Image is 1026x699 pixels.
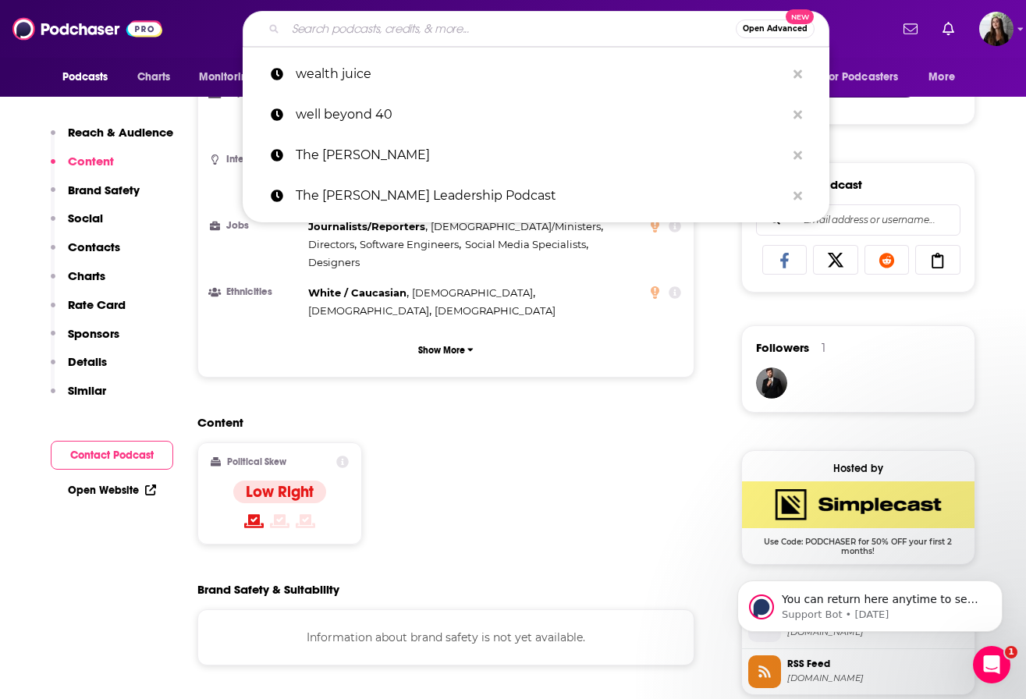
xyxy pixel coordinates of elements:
[742,481,975,555] a: SimpleCast Deal: Use Code: PODCHASER for 50% OFF your first 2 months!
[308,236,357,254] span: ,
[68,354,107,369] p: Details
[188,62,275,92] button: open menu
[418,345,465,356] p: Show More
[979,12,1014,46] button: Show profile menu
[68,211,103,225] p: Social
[822,341,825,355] div: 1
[296,176,786,216] p: The Craig Groeschel Leadership Podcast
[979,12,1014,46] img: User Profile
[211,154,302,165] h3: Interests
[787,657,968,671] span: RSS Feed
[199,66,254,88] span: Monitoring
[936,16,960,42] a: Show notifications dropdown
[762,245,808,275] a: Share on Facebook
[68,240,120,254] p: Contacts
[51,183,140,211] button: Brand Safety
[736,20,815,38] button: Open AdvancedNew
[286,16,736,41] input: Search podcasts, credits, & more...
[813,245,858,275] a: Share on X/Twitter
[465,238,586,250] span: Social Media Specialists
[197,415,683,430] h2: Content
[412,286,533,299] span: [DEMOGRAPHIC_DATA]
[756,204,960,236] div: Search followers
[360,236,461,254] span: ,
[51,125,173,154] button: Reach & Audience
[787,672,968,684] span: feeds.simplecast.com
[308,284,409,302] span: ,
[742,481,975,528] img: SimpleCast Deal: Use Code: PODCHASER for 50% OFF your first 2 months!
[51,154,114,183] button: Content
[51,297,126,326] button: Rate Card
[786,9,814,24] span: New
[824,66,899,88] span: For Podcasters
[197,582,339,597] h2: Brand Safety & Suitability
[360,238,459,250] span: Software Engineers
[756,367,787,399] img: JohirMia
[743,25,808,33] span: Open Advanced
[308,256,360,268] span: Designers
[973,646,1010,683] iframe: Intercom live chat
[243,176,829,216] a: The [PERSON_NAME] Leadership Podcast
[51,441,173,470] button: Contact Podcast
[756,340,809,355] span: Followers
[979,12,1014,46] span: Logged in as bnmartinn
[51,326,119,355] button: Sponsors
[742,462,975,475] div: Hosted by
[243,135,829,176] a: The [PERSON_NAME]
[51,354,107,383] button: Details
[308,220,425,232] span: Journalists/Reporters
[68,297,126,312] p: Rate Card
[769,205,947,235] input: Email address or username...
[51,211,103,240] button: Social
[296,94,786,135] p: well beyond 40
[748,655,968,688] a: RSS Feed[DOMAIN_NAME]
[68,268,105,283] p: Charts
[928,66,955,88] span: More
[68,183,140,197] p: Brand Safety
[137,66,171,88] span: Charts
[243,94,829,135] a: well beyond 40
[68,154,114,169] p: Content
[51,383,106,412] button: Similar
[127,62,180,92] a: Charts
[211,287,302,297] h3: Ethnicities
[68,484,156,497] a: Open Website
[243,54,829,94] a: wealth juice
[296,54,786,94] p: wealth juice
[431,220,601,232] span: [DEMOGRAPHIC_DATA]/Ministers
[62,66,108,88] span: Podcasts
[243,11,829,47] div: Search podcasts, credits, & more...
[308,218,428,236] span: ,
[211,221,302,231] h3: Jobs
[465,236,588,254] span: ,
[211,335,682,364] button: Show More
[864,245,910,275] a: Share on Reddit
[918,62,975,92] button: open menu
[296,135,786,176] p: The Craig Groeschel
[68,383,106,398] p: Similar
[308,302,431,320] span: ,
[308,238,354,250] span: Directors
[714,548,1026,657] iframe: Intercom notifications message
[12,14,162,44] img: Podchaser - Follow, Share and Rate Podcasts
[742,528,975,556] span: Use Code: PODCHASER for 50% OFF your first 2 months!
[51,62,129,92] button: open menu
[1005,646,1017,658] span: 1
[431,218,603,236] span: ,
[227,456,286,467] h2: Political Skew
[68,125,173,140] p: Reach & Audience
[915,245,960,275] a: Copy Link
[51,268,105,297] button: Charts
[308,304,429,317] span: [DEMOGRAPHIC_DATA]
[51,240,120,268] button: Contacts
[435,304,556,317] span: [DEMOGRAPHIC_DATA]
[814,62,921,92] button: open menu
[308,286,406,299] span: White / Caucasian
[897,16,924,42] a: Show notifications dropdown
